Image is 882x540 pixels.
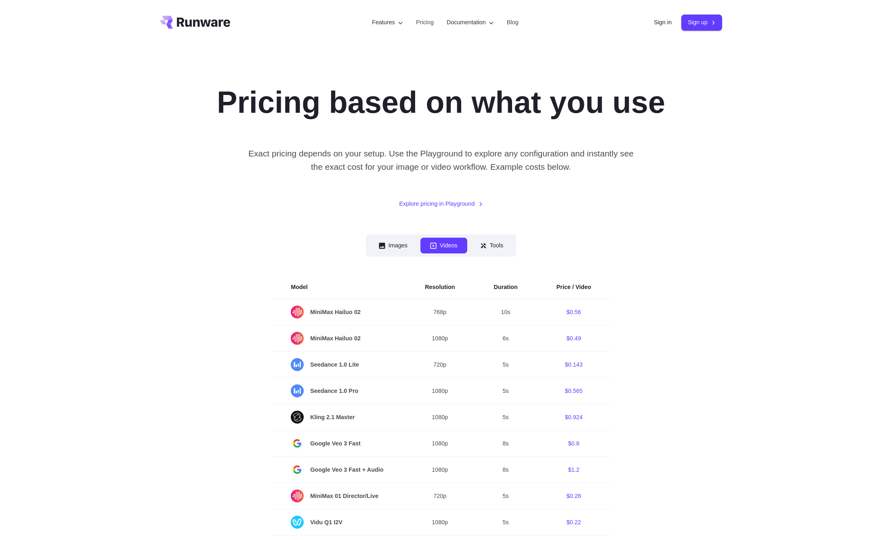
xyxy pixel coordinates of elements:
td: $0.8 [537,430,611,457]
td: $0.56 [537,299,611,325]
td: 1080p [405,509,474,536]
label: Features [372,18,403,27]
a: Go to / [160,16,230,29]
th: Resolution [405,276,474,299]
td: 5s [475,483,537,509]
a: Explore pricing in Playground [399,199,483,209]
td: 8s [475,430,537,457]
td: 10s [475,299,537,325]
td: $0.924 [537,404,611,430]
span: MiniMax 01 Director/Live [291,489,386,502]
a: Sign up [681,15,722,30]
td: 1080p [405,378,474,404]
a: Pricing [416,18,434,27]
a: Sign in [654,18,672,27]
th: Duration [475,276,537,299]
span: MiniMax Hailuo 02 [291,332,386,345]
td: $0.22 [537,509,611,536]
td: 5s [475,378,537,404]
td: $0.49 [537,325,611,352]
td: 8s [475,457,537,483]
span: Seedance 1.0 Pro [291,384,386,397]
td: $0.565 [537,378,611,404]
button: Videos [420,238,467,253]
span: Google Veo 3 Fast [291,437,386,450]
a: Blog [507,18,519,27]
button: Images [369,238,417,253]
th: Model [271,276,405,299]
span: Google Veo 3 Fast + Audio [291,463,386,476]
td: 1080p [405,457,474,483]
span: MiniMax Hailuo 02 [291,306,386,319]
td: $0.143 [537,352,611,378]
td: 5s [475,509,537,536]
td: 720p [405,483,474,509]
td: 768p [405,299,474,325]
td: 1080p [405,325,474,352]
td: 5s [475,404,537,430]
button: Tools [470,238,513,253]
th: Price / Video [537,276,611,299]
td: $1.2 [537,457,611,483]
td: 720p [405,352,474,378]
span: Seedance 1.0 Lite [291,358,386,371]
td: 1080p [405,430,474,457]
p: Exact pricing depends on your setup. Use the Playground to explore any configuration and instantl... [244,147,638,174]
td: 1080p [405,404,474,430]
td: 6s [475,325,537,352]
span: Kling 2.1 Master [291,411,386,424]
span: Vidu Q1 I2V [291,516,386,529]
td: $0.28 [537,483,611,509]
label: Documentation [447,18,494,27]
h1: Pricing based on what you use [217,84,665,121]
td: 5s [475,352,537,378]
